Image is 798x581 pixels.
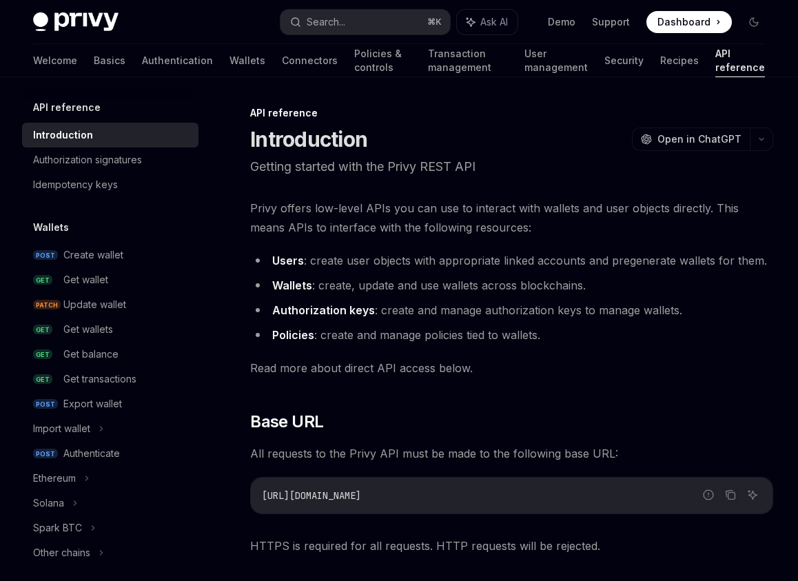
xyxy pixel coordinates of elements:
[632,128,750,151] button: Open in ChatGPT
[22,292,198,317] a: PATCHUpdate wallet
[480,15,508,29] span: Ask AI
[354,44,411,77] a: Policies & controls
[250,276,773,295] li: : create, update and use wallets across blockchains.
[63,371,136,387] div: Get transactions
[250,157,773,176] p: Getting started with the Privy REST API
[22,243,198,267] a: POSTCreate wallet
[33,44,77,77] a: Welcome
[307,14,345,30] div: Search...
[33,12,119,32] img: dark logo
[744,486,761,504] button: Ask AI
[33,399,58,409] span: POST
[33,300,61,310] span: PATCH
[33,127,93,143] div: Introduction
[22,172,198,197] a: Idempotency keys
[22,267,198,292] a: GETGet wallet
[63,396,122,412] div: Export wallet
[22,317,198,342] a: GETGet wallets
[280,10,449,34] button: Search...⌘K
[743,11,765,33] button: Toggle dark mode
[22,367,198,391] a: GETGet transactions
[63,445,120,462] div: Authenticate
[272,278,312,292] strong: Wallets
[33,325,52,335] span: GET
[250,358,773,378] span: Read more about direct API access below.
[33,495,64,511] div: Solana
[33,544,90,561] div: Other chains
[63,272,108,288] div: Get wallet
[33,152,142,168] div: Authorization signatures
[33,449,58,459] span: POST
[715,44,765,77] a: API reference
[22,391,198,416] a: POSTExport wallet
[33,374,52,385] span: GET
[250,325,773,345] li: : create and manage policies tied to wallets.
[604,44,644,77] a: Security
[33,470,76,487] div: Ethereum
[229,44,265,77] a: Wallets
[262,489,361,502] span: [URL][DOMAIN_NAME]
[428,44,508,77] a: Transaction management
[33,349,52,360] span: GET
[33,219,69,236] h5: Wallets
[94,44,125,77] a: Basics
[33,99,101,116] h5: API reference
[722,486,739,504] button: Copy the contents from the code block
[592,15,630,29] a: Support
[548,15,575,29] a: Demo
[63,321,113,338] div: Get wallets
[33,420,90,437] div: Import wallet
[250,198,773,237] span: Privy offers low-level APIs you can use to interact with wallets and user objects directly. This ...
[282,44,338,77] a: Connectors
[250,300,773,320] li: : create and manage authorization keys to manage wallets.
[250,127,367,152] h1: Introduction
[272,303,375,317] strong: Authorization keys
[33,176,118,193] div: Idempotency keys
[33,275,52,285] span: GET
[646,11,732,33] a: Dashboard
[272,254,304,267] strong: Users
[427,17,442,28] span: ⌘ K
[63,247,123,263] div: Create wallet
[22,123,198,147] a: Introduction
[250,444,773,463] span: All requests to the Privy API must be made to the following base URL:
[250,411,323,433] span: Base URL
[657,15,710,29] span: Dashboard
[272,328,314,342] strong: Policies
[250,536,773,555] span: HTTPS is required for all requests. HTTP requests will be rejected.
[22,441,198,466] a: POSTAuthenticate
[22,147,198,172] a: Authorization signatures
[250,251,773,270] li: : create user objects with appropriate linked accounts and pregenerate wallets for them.
[699,486,717,504] button: Report incorrect code
[142,44,213,77] a: Authentication
[457,10,518,34] button: Ask AI
[524,44,588,77] a: User management
[660,44,699,77] a: Recipes
[657,132,741,146] span: Open in ChatGPT
[33,520,82,536] div: Spark BTC
[63,296,126,313] div: Update wallet
[33,250,58,261] span: POST
[63,346,119,363] div: Get balance
[250,106,773,120] div: API reference
[22,342,198,367] a: GETGet balance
